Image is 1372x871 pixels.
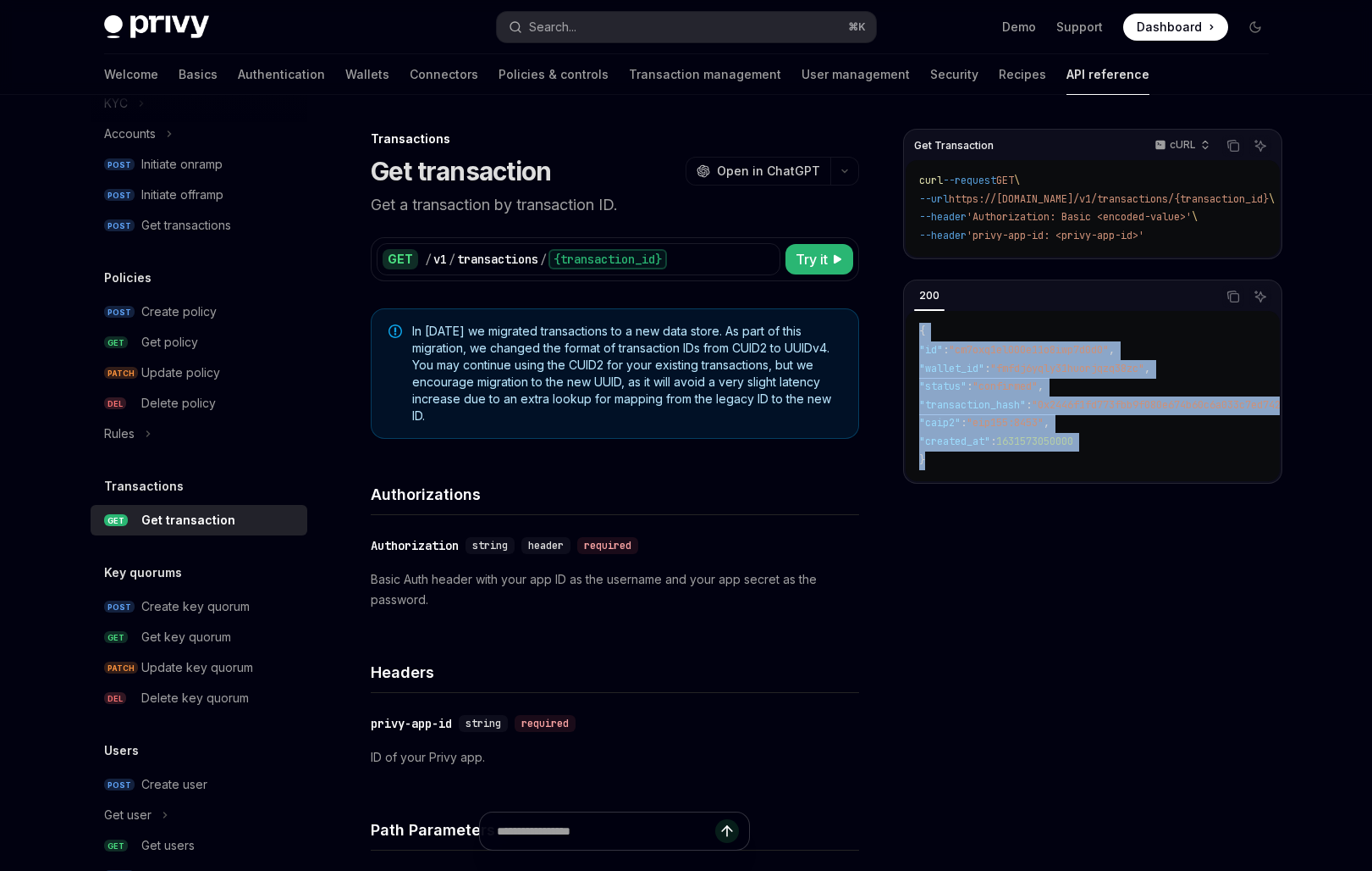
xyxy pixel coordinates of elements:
span: "eip155:8453" [967,416,1044,430]
span: "status" [919,380,967,393]
button: Send message [715,819,739,843]
div: transactions [457,251,538,268]
div: Create key quorum [141,596,250,617]
span: : [961,416,967,430]
span: DEL [104,397,126,410]
div: Accounts [104,124,156,144]
span: "id" [919,343,943,357]
div: Authorization [371,537,459,554]
a: Dashboard [1123,14,1228,41]
div: required [515,715,576,732]
h5: Users [104,741,139,761]
div: Delete key quorum [141,688,249,708]
h5: Policies [104,268,152,288]
a: GETGet transaction [91,505,307,535]
span: , [1144,362,1150,375]
span: Open in ChatGPT [717,163,820,180]
span: 1631573050000 [996,435,1073,448]
span: PATCH [104,367,138,380]
h4: Authorizations [371,483,859,506]
p: Basic Auth header with your app ID as the username and your app secret as the password. [371,569,859,610]
h5: Transactions [104,476,184,497]
div: Get transaction [141,510,235,530]
button: Ask AI [1249,135,1271,157]
span: "caip2" [919,416,961,430]
span: , [1038,380,1044,393]
div: GET [383,249,418,269]
span: : [984,362,990,375]
div: Rules [104,424,135,444]
button: Try it [785,244,853,275]
span: --header [919,210,967,224]
span: header [528,539,564,552]
span: POST [104,219,135,232]
span: https://[DOMAIN_NAME]/v1/transactions/{transaction_id} [949,192,1269,206]
div: Get key quorum [141,627,231,647]
p: cURL [1170,138,1196,152]
a: DELDelete key quorum [91,683,307,713]
div: Get policy [141,332,198,352]
button: Toggle dark mode [1242,14,1269,41]
div: / [449,251,455,268]
span: POST [104,158,135,171]
div: Update key quorum [141,657,253,678]
span: PATCH [104,662,138,674]
span: "confirmed" [973,380,1038,393]
div: privy-app-id [371,715,452,732]
div: Delete policy [141,393,216,413]
h5: Key quorums [104,563,182,583]
div: / [425,251,432,268]
h4: Headers [371,661,859,684]
a: Authentication [238,54,325,95]
button: Ask AI [1249,286,1271,308]
button: Copy the contents from the code block [1222,286,1244,308]
span: \ [1192,210,1198,224]
button: Toggle Rules section [91,419,307,449]
svg: Note [388,325,402,338]
p: Get a transaction by transaction ID. [371,193,859,217]
h1: Get transaction [371,156,552,186]
a: POSTInitiate onramp [91,149,307,180]
button: Copy the contents from the code block [1222,135,1244,157]
a: Support [1056,19,1103,36]
button: Open in ChatGPT [686,157,830,186]
a: POSTCreate policy [91,297,307,327]
a: API reference [1066,54,1149,95]
span: "cm7oxq1el000e11o8iwp7d0d0" [949,343,1109,357]
span: GET [104,631,128,644]
p: ID of your Privy app. [371,747,859,768]
span: \ [1014,174,1020,187]
a: Basics [179,54,218,95]
a: POSTCreate key quorum [91,591,307,622]
a: User management [802,54,910,95]
img: dark logo [104,15,209,39]
div: Get transactions [141,215,231,236]
span: Get Transaction [914,139,994,153]
div: v1 [433,251,447,268]
span: GET [104,514,128,527]
span: GET [996,174,1014,187]
span: string [472,539,508,552]
span: } [919,453,925,467]
a: DELDelete policy [91,388,307,419]
a: POSTCreate user [91,769,307,800]
a: POSTInitiate offramp [91,180,307,210]
a: GETGet policy [91,327,307,358]
span: : [1026,398,1032,412]
span: --request [943,174,996,187]
a: Wallets [345,54,389,95]
span: : [990,435,996,448]
a: PATCHUpdate key quorum [91,652,307,683]
span: DEL [104,692,126,705]
a: GETGet users [91,830,307,861]
div: required [577,537,638,554]
span: Dashboard [1137,19,1202,36]
button: Open search [497,12,876,42]
div: Initiate onramp [141,154,223,175]
div: Initiate offramp [141,185,223,205]
span: --header [919,229,967,242]
span: string [466,717,501,730]
span: POST [104,189,135,202]
div: {transaction_id} [548,249,667,269]
div: Create policy [141,302,217,322]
